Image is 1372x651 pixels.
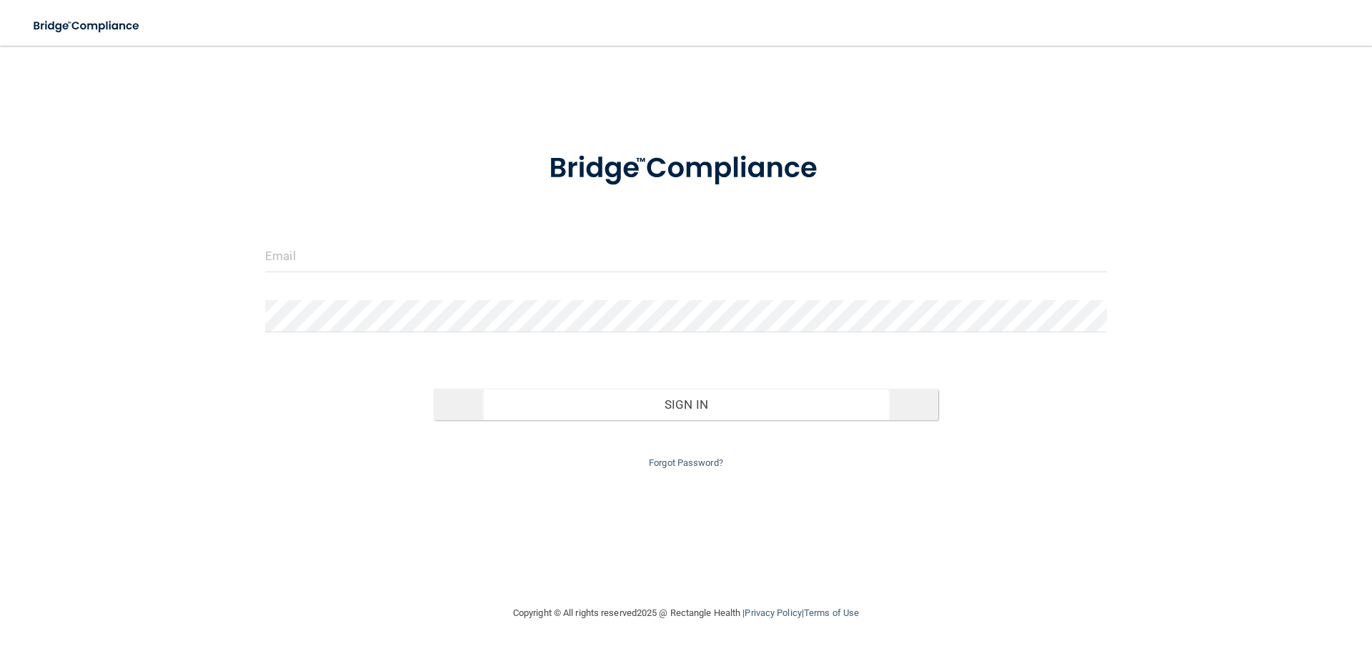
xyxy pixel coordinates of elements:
[520,131,852,206] img: bridge_compliance_login_screen.278c3ca4.svg
[434,389,939,420] button: Sign In
[649,457,723,468] a: Forgot Password?
[425,590,947,636] div: Copyright © All rights reserved 2025 @ Rectangle Health | |
[21,11,153,41] img: bridge_compliance_login_screen.278c3ca4.svg
[1125,550,1355,607] iframe: Drift Widget Chat Controller
[265,240,1107,272] input: Email
[804,607,859,618] a: Terms of Use
[745,607,801,618] a: Privacy Policy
